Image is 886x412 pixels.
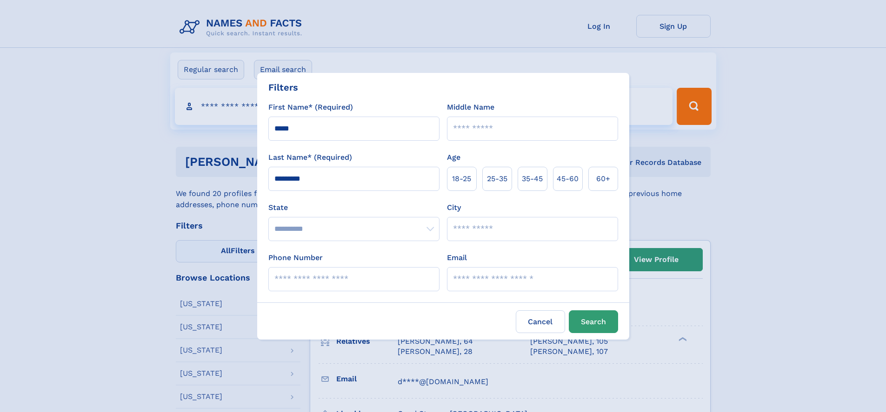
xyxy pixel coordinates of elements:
[447,152,460,163] label: Age
[447,252,467,263] label: Email
[268,252,323,263] label: Phone Number
[487,173,507,184] span: 25‑35
[447,202,461,213] label: City
[557,173,579,184] span: 45‑60
[596,173,610,184] span: 60+
[268,202,440,213] label: State
[447,102,494,113] label: Middle Name
[522,173,543,184] span: 35‑45
[569,310,618,333] button: Search
[452,173,471,184] span: 18‑25
[268,152,352,163] label: Last Name* (Required)
[516,310,565,333] label: Cancel
[268,80,298,94] div: Filters
[268,102,353,113] label: First Name* (Required)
